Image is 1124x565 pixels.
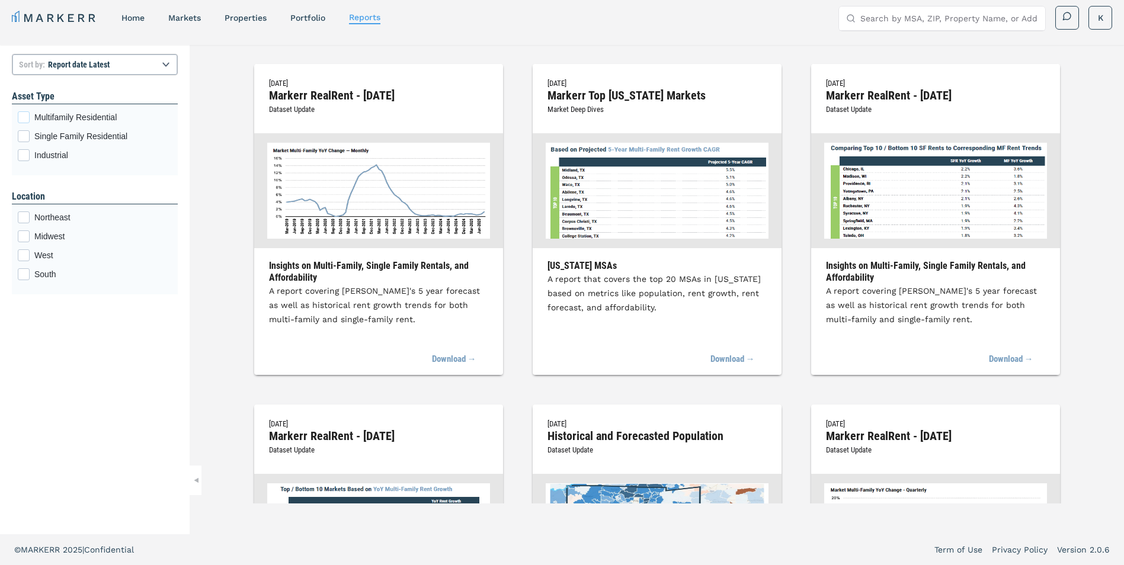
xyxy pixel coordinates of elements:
span: Dataset Update [547,445,593,454]
a: Privacy Policy [992,544,1048,556]
span: Northeast [34,211,172,223]
a: Download → [989,346,1033,373]
span: Midwest [34,230,172,242]
span: Dataset Update [269,105,315,114]
a: markets [168,13,201,23]
span: Industrial [34,149,172,161]
button: K [1088,6,1112,30]
h2: Markerr RealRent - [DATE] [269,90,488,101]
h3: [US_STATE] MSAs [547,260,767,272]
a: Term of Use [934,544,982,556]
span: A report covering [PERSON_NAME]'s 5 year forecast as well as historical rent growth trends for bo... [826,286,1037,324]
span: [DATE] [826,79,845,88]
span: West [34,249,172,261]
span: Market Deep Dives [547,105,604,114]
span: [DATE] [547,419,566,428]
span: South [34,268,172,280]
div: Multifamily Residential checkbox input [18,111,172,123]
span: K [1098,12,1103,24]
span: Dataset Update [826,445,872,454]
input: Search by MSA, ZIP, Property Name, or Address [860,7,1038,30]
img: Markerr RealRent - August 2025 [267,143,490,239]
h3: Insights on Multi-Family, Single Family Rentals, and Affordability [269,260,488,284]
h2: Markerr Top [US_STATE] Markets [547,90,767,101]
h2: Markerr RealRent - [DATE] [826,431,1045,441]
span: A report that covers the top 20 MSAs in [US_STATE] based on metrics like population, rent growth,... [547,274,761,312]
a: Download → [432,346,476,373]
h2: Markerr RealRent - [DATE] [269,431,488,441]
a: Download → [710,346,755,373]
div: Single Family Residential checkbox input [18,130,172,142]
h1: Location [12,190,178,204]
span: A report covering [PERSON_NAME]'s 5 year forecast as well as historical rent growth trends for bo... [269,286,480,324]
div: Industrial checkbox input [18,149,172,161]
a: Version 2.0.6 [1057,544,1110,556]
img: Markerr Top Texas Markets [546,143,768,239]
h2: Historical and Forecasted Population [547,431,767,441]
div: Midwest checkbox input [18,230,172,242]
div: West checkbox input [18,249,172,261]
span: Multifamily Residential [34,111,172,123]
span: Dataset Update [269,445,315,454]
span: Confidential [84,545,134,554]
span: MARKERR [21,545,63,554]
span: [DATE] [826,419,845,428]
div: Northeast checkbox input [18,211,172,223]
span: Dataset Update [826,105,872,114]
a: properties [225,13,267,23]
span: Single Family Residential [34,130,172,142]
img: Markerr RealRent - July 2025 [824,143,1047,239]
a: home [121,13,145,23]
a: reports [349,12,380,22]
h2: Markerr RealRent - [DATE] [826,90,1045,101]
span: [DATE] [269,419,288,428]
span: 2025 | [63,545,84,554]
select: Sort by: [12,54,178,75]
div: South checkbox input [18,268,172,280]
h3: Insights on Multi-Family, Single Family Rentals, and Affordability [826,260,1045,284]
a: MARKERR [12,9,98,26]
h1: Asset Type [12,89,178,104]
span: [DATE] [269,79,288,88]
span: © [14,545,21,554]
span: [DATE] [547,79,566,88]
a: Portfolio [290,13,325,23]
